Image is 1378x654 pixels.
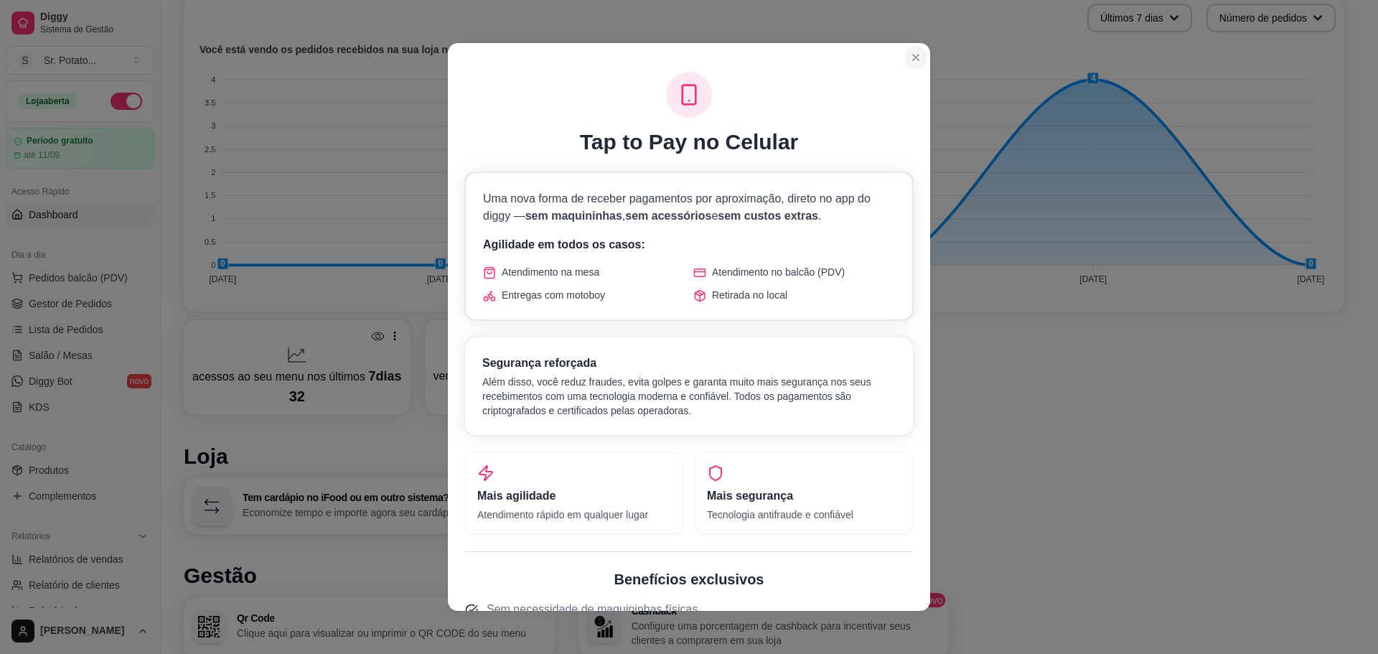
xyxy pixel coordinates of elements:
p: Tecnologia antifraude e confiável [707,508,901,522]
h1: Tap to Pay no Celular [580,129,799,155]
span: Retirada no local [712,288,787,302]
span: sem custos extras [718,210,818,222]
span: Atendimento no balcão (PDV) [712,265,845,279]
h2: Benefícios exclusivos [465,569,913,589]
span: Entregas com motoboy [502,288,605,302]
span: sem acessórios [625,210,711,222]
p: Agilidade em todos os casos: [483,236,895,253]
h3: Mais agilidade [477,487,671,505]
span: sem maquininhas [525,210,622,222]
p: Atendimento rápido em qualquer lugar [477,508,671,522]
span: Atendimento na mesa [502,265,599,279]
p: Além disso, você reduz fraudes, evita golpes e garanta muito mais segurança nos seus recebimentos... [482,375,896,418]
p: Uma nova forma de receber pagamentos por aproximação, direto no app do diggy — , e . [483,190,895,225]
h3: Segurança reforçada [482,355,896,372]
span: Sem necessidade de maquininhas físicas [487,601,698,618]
h3: Mais segurança [707,487,901,505]
button: Close [904,46,927,69]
